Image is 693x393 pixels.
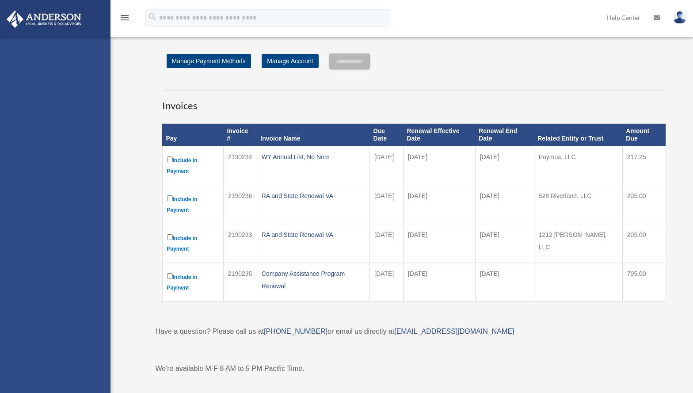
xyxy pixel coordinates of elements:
[167,271,219,293] label: Include in Payment
[403,185,475,224] td: [DATE]
[403,146,475,185] td: [DATE]
[167,233,219,254] label: Include in Payment
[223,185,257,224] td: 2190236
[403,124,475,146] th: Renewal Effective Date
[475,185,534,224] td: [DATE]
[534,224,622,263] td: 1212 [PERSON_NAME], LLC
[223,263,257,302] td: 2190235
[475,263,534,302] td: [DATE]
[167,195,173,201] input: Include in Payment
[475,124,534,146] th: Renewal End Date
[167,156,173,162] input: Include in Payment
[370,224,404,263] td: [DATE]
[534,185,622,224] td: 528 Riverland, LLC
[403,263,475,302] td: [DATE]
[622,146,666,185] td: 217.25
[167,194,219,215] label: Include in Payment
[622,263,666,302] td: 795.00
[223,224,257,263] td: 2190233
[223,146,257,185] td: 2190234
[262,267,365,292] div: Company Assistance Program Renewal
[534,146,622,185] td: Paymus, LLC
[162,124,223,146] th: Pay
[264,328,327,335] a: [PHONE_NUMBER]
[622,124,666,146] th: Amount Due
[148,12,157,22] i: search
[370,263,404,302] td: [DATE]
[167,54,251,68] a: Manage Payment Methods
[167,234,173,240] input: Include in Payment
[262,151,365,163] div: WY Annual List, No Nom
[262,54,318,68] a: Manage Account
[673,11,686,24] img: User Pic
[475,224,534,263] td: [DATE]
[156,325,673,338] p: Have a question? Please call us at or email us directly at
[167,273,173,279] input: Include in Payment
[4,11,84,28] img: Anderson Advisors Platinum Portal
[262,190,365,202] div: RA and State Renewal VA
[162,91,666,113] h3: Invoices
[257,124,369,146] th: Invoice Name
[119,15,130,23] a: menu
[534,124,622,146] th: Related Entity or Trust
[370,185,404,224] td: [DATE]
[223,124,257,146] th: Invoice #
[167,155,219,176] label: Include in Payment
[370,124,404,146] th: Due Date
[119,12,130,23] i: menu
[370,146,404,185] td: [DATE]
[262,229,365,241] div: RA and State Renewal VA
[475,146,534,185] td: [DATE]
[622,224,666,263] td: 205.00
[156,362,673,375] p: We're available M-F 8 AM to 5 PM Pacific Time.
[394,328,514,335] a: [EMAIL_ADDRESS][DOMAIN_NAME]
[622,185,666,224] td: 205.00
[403,224,475,263] td: [DATE]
